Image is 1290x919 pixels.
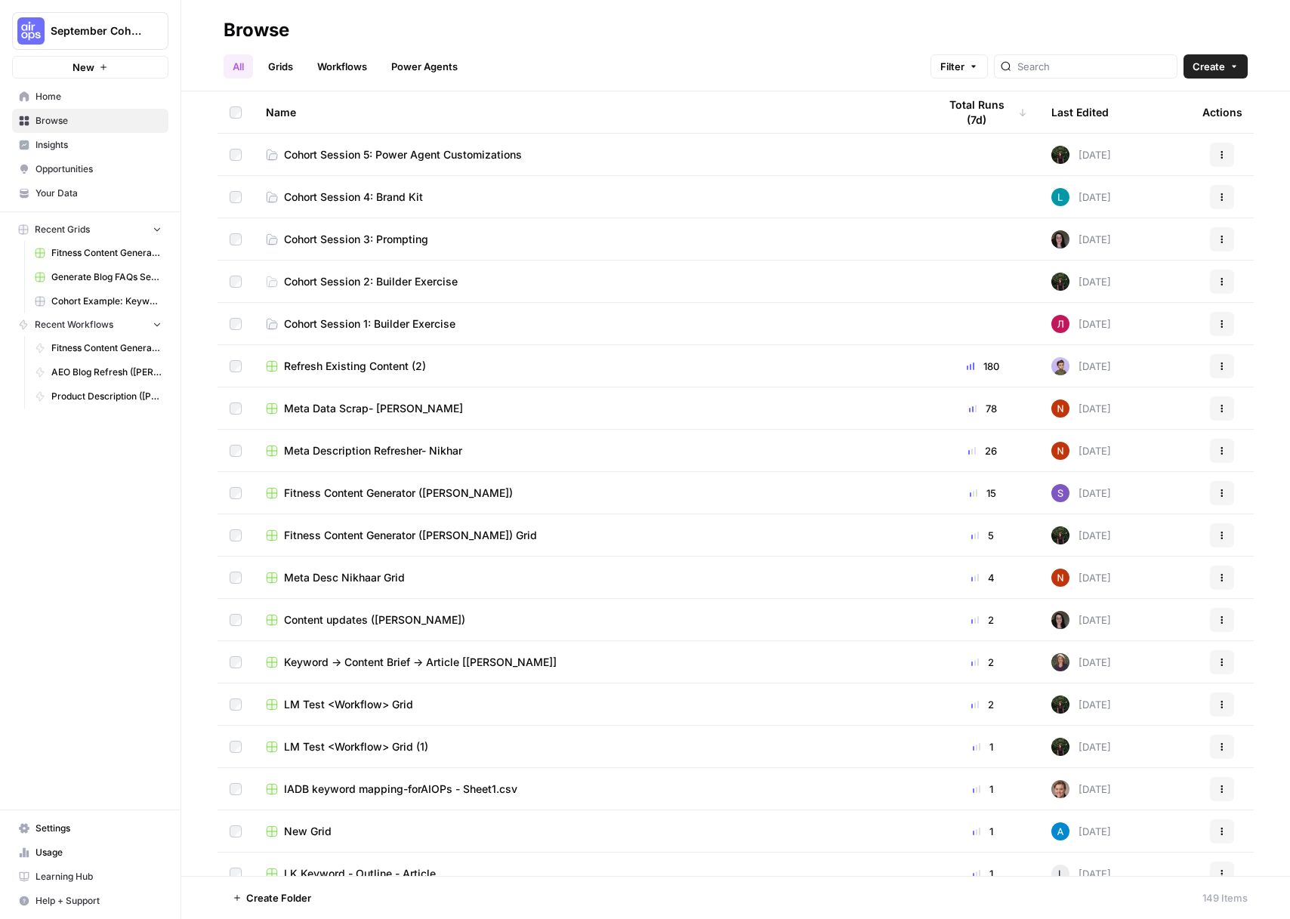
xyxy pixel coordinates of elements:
span: Opportunities [35,162,162,176]
span: Help + Support [35,894,162,908]
img: k4mb3wfmxkkgbto4d7hszpobafmc [1051,526,1069,544]
span: Create Folder [246,890,311,905]
div: [DATE] [1051,442,1111,460]
div: [DATE] [1051,315,1111,333]
div: [DATE] [1051,230,1111,248]
a: Fitness Content Generator ([PERSON_NAME]) Grid [266,528,914,543]
span: Home [35,90,162,103]
span: Cohort Session 3: Prompting [284,232,428,247]
a: Cohort Session 3: Prompting [266,232,914,247]
a: New Grid [266,824,914,839]
div: [DATE] [1051,653,1111,671]
div: [DATE] [1051,273,1111,291]
a: Fitness Content Generator ([PERSON_NAME]) [266,486,914,501]
div: 149 Items [1202,890,1248,905]
div: [DATE] [1051,865,1111,883]
span: IADB keyword mapping-forAIOPs - Sheet1.csv [284,782,517,797]
div: [DATE] [1051,738,1111,756]
a: LM Test <Workflow> Grid [266,697,914,712]
img: 4fp16ll1l9r167b2opck15oawpi4 [1051,399,1069,418]
a: Settings [12,816,168,840]
div: [DATE] [1051,695,1111,714]
span: Meta Desc Nikhaar Grid [284,570,405,585]
span: Settings [35,822,162,835]
a: Product Description ([PERSON_NAME]) [28,384,168,409]
div: 2 [938,612,1027,628]
div: [DATE] [1051,357,1111,375]
a: All [224,54,253,79]
span: Product Description ([PERSON_NAME]) [51,390,162,403]
div: [DATE] [1051,780,1111,798]
div: 1 [938,866,1027,881]
a: Insights [12,133,168,157]
img: prdtoxkaflvh0v91efe6wt880b6h [1051,653,1069,671]
a: AEO Blog Refresh ([PERSON_NAME]) [28,360,168,384]
a: Meta Description Refresher- Nikhar [266,443,914,458]
span: Learning Hub [35,870,162,884]
a: Home [12,85,168,109]
span: Cohort Session 1: Builder Exercise [284,316,455,332]
div: Actions [1202,91,1242,133]
button: Filter [930,54,988,79]
a: Fitness Content Generator ([PERSON_NAME]) [28,336,168,360]
div: Name [266,91,914,133]
a: Meta Data Scrap- [PERSON_NAME] [266,401,914,416]
div: 5 [938,528,1027,543]
div: [DATE] [1051,146,1111,164]
span: Filter [940,59,964,74]
span: Cohort Session 4: Brand Kit [284,190,423,205]
a: Grids [259,54,302,79]
img: k0a6gqpjs5gv5ayba30r5s721kqg [1051,188,1069,206]
div: 180 [938,359,1027,374]
input: Search [1017,59,1171,74]
a: IADB keyword mapping-forAIOPs - Sheet1.csv [266,782,914,797]
a: Meta Desc Nikhaar Grid [266,570,914,585]
img: fvupjppv8b9nt3h87yhfikz8g0rq [1051,230,1069,248]
span: Recent Grids [35,223,90,236]
span: Recent Workflows [35,318,113,332]
span: Insights [35,138,162,152]
a: Refresh Existing Content (2) [266,359,914,374]
a: Cohort Example: Keyword -> Outline -> Article ([PERSON_NAME]) [28,289,168,313]
img: ruybxce7esr7yef6hou754u07ter [1051,357,1069,375]
div: [DATE] [1051,569,1111,587]
span: Cohort Example: Keyword -> Outline -> Article ([PERSON_NAME]) [51,295,162,308]
a: Fitness Content Generator ([PERSON_NAME]) [28,241,168,265]
span: Your Data [35,187,162,200]
div: 1 [938,824,1027,839]
div: 1 [938,782,1027,797]
span: Keyword -> Content Brief -> Article [[PERSON_NAME]] [284,655,557,670]
a: LK Keyword - Outline - Article [266,866,914,881]
span: Create [1193,59,1225,74]
span: Generate Blog FAQs Section ([PERSON_NAME]) Grid [51,270,162,284]
div: 15 [938,486,1027,501]
a: Generate Blog FAQs Section ([PERSON_NAME]) Grid [28,265,168,289]
span: Fitness Content Generator ([PERSON_NAME]) [51,341,162,355]
button: Workspace: September Cohort [12,12,168,50]
span: New [73,60,94,75]
span: LK Keyword - Outline - Article [284,866,436,881]
div: Browse [224,18,289,42]
a: LM Test <Workflow> Grid (1) [266,739,914,754]
span: Cohort Session 5: Power Agent Customizations [284,147,522,162]
button: Help + Support [12,889,168,913]
img: o3cqybgnmipr355j8nz4zpq1mc6x [1051,822,1069,840]
div: 1 [938,739,1027,754]
a: Cohort Session 5: Power Agent Customizations [266,147,914,162]
div: 4 [938,570,1027,585]
button: Create Folder [224,886,320,910]
span: LM Test <Workflow> Grid [284,697,413,712]
span: Refresh Existing Content (2) [284,359,426,374]
div: 2 [938,697,1027,712]
img: 4fp16ll1l9r167b2opck15oawpi4 [1051,442,1069,460]
a: Cohort Session 4: Brand Kit [266,190,914,205]
img: o40g34h41o3ydjkzar3qf09tazp8 [1051,315,1069,333]
img: k4mb3wfmxkkgbto4d7hszpobafmc [1051,146,1069,164]
span: Browse [35,114,162,128]
div: [DATE] [1051,822,1111,840]
a: Your Data [12,181,168,205]
a: Browse [12,109,168,133]
div: [DATE] [1051,484,1111,502]
a: Usage [12,840,168,865]
button: Create [1184,54,1248,79]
